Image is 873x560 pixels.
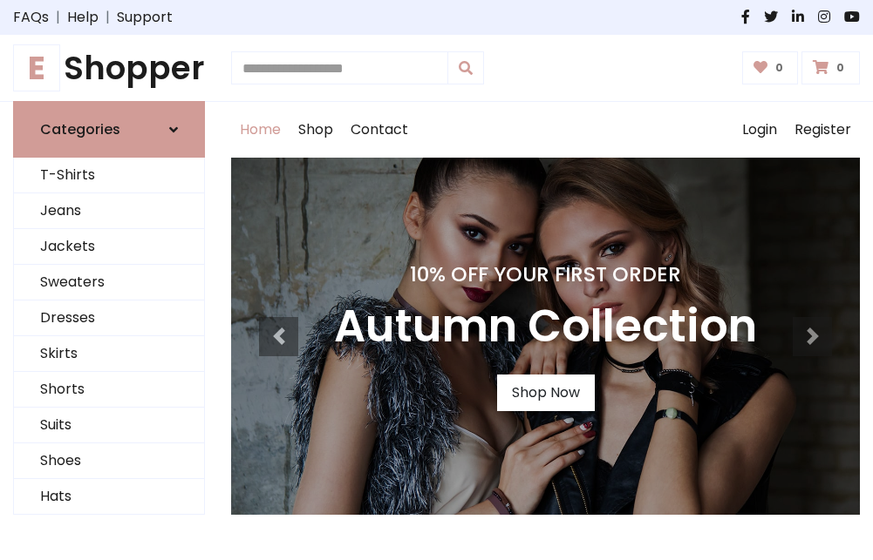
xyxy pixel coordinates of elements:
[786,102,860,158] a: Register
[14,408,204,443] a: Suits
[14,336,204,372] a: Skirts
[13,44,60,91] span: E
[14,265,204,300] a: Sweaters
[13,49,205,87] h1: Shopper
[13,49,205,87] a: EShopper
[290,102,342,158] a: Shop
[13,101,205,158] a: Categories
[832,60,849,76] span: 0
[497,374,595,411] a: Shop Now
[40,121,120,138] h6: Categories
[231,102,290,158] a: Home
[14,193,204,229] a: Jeans
[342,102,417,158] a: Contact
[733,102,786,158] a: Login
[771,60,788,76] span: 0
[14,372,204,408] a: Shorts
[14,300,204,336] a: Dresses
[117,7,173,28] a: Support
[14,479,204,515] a: Hats
[14,229,204,265] a: Jackets
[99,7,117,28] span: |
[334,300,757,354] h3: Autumn Collection
[67,7,99,28] a: Help
[49,7,67,28] span: |
[742,51,799,84] a: 0
[334,262,757,287] h4: 10% Off Your First Order
[13,7,49,28] a: FAQs
[801,51,860,84] a: 0
[14,158,204,193] a: T-Shirts
[14,443,204,479] a: Shoes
